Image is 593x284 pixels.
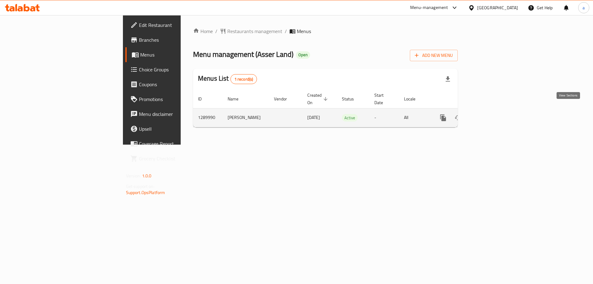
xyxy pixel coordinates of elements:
[139,66,217,73] span: Choice Groups
[227,28,282,35] span: Restaurants management
[125,47,222,62] a: Menus
[193,28,458,35] nav: breadcrumb
[139,81,217,88] span: Coupons
[142,172,152,180] span: 1.0.0
[125,151,222,166] a: Grocery Checklist
[274,95,295,103] span: Vendor
[126,189,165,197] a: Support.OpsPlatform
[125,136,222,151] a: Coverage Report
[410,4,448,11] div: Menu-management
[582,4,585,11] span: a
[139,95,217,103] span: Promotions
[404,95,423,103] span: Locale
[125,121,222,136] a: Upsell
[125,107,222,121] a: Menu disclaimer
[307,91,330,106] span: Created On
[139,155,217,162] span: Grocery Checklist
[307,113,320,121] span: [DATE]
[220,28,282,35] a: Restaurants management
[139,110,217,118] span: Menu disclaimer
[139,21,217,29] span: Edit Restaurant
[231,76,257,82] span: 1 record(s)
[193,47,293,61] span: Menu management ( Asser Land )
[440,72,455,87] div: Export file
[125,77,222,92] a: Coupons
[230,74,257,84] div: Total records count
[228,95,246,103] span: Name
[139,125,217,133] span: Upsell
[193,90,500,127] table: enhanced table
[125,92,222,107] a: Promotions
[431,90,500,108] th: Actions
[126,172,141,180] span: Version:
[374,91,392,106] span: Start Date
[342,114,358,121] span: Active
[477,4,518,11] div: [GEOGRAPHIC_DATA]
[125,18,222,32] a: Edit Restaurant
[125,62,222,77] a: Choice Groups
[410,50,458,61] button: Add New Menu
[198,95,210,103] span: ID
[139,140,217,147] span: Coverage Report
[198,74,257,84] h2: Menus List
[415,52,453,59] span: Add New Menu
[399,108,431,127] td: All
[369,108,399,127] td: -
[297,28,311,35] span: Menus
[223,108,269,127] td: [PERSON_NAME]
[296,51,310,59] div: Open
[342,95,362,103] span: Status
[436,110,451,125] button: more
[126,182,154,190] span: Get support on:
[139,36,217,44] span: Branches
[140,51,217,58] span: Menus
[125,32,222,47] a: Branches
[296,52,310,57] span: Open
[285,28,287,35] li: /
